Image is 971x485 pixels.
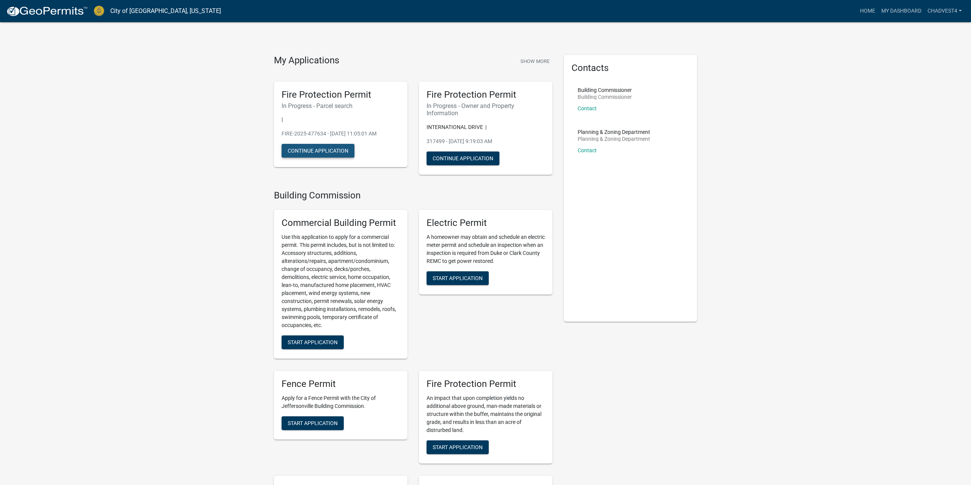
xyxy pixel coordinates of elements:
h6: In Progress - Parcel search [282,102,400,110]
h4: Building Commission [274,190,552,201]
button: Start Application [427,271,489,285]
button: Continue Application [282,144,354,158]
p: INTERNATIONAL DRIVE | [427,123,545,131]
a: City of [GEOGRAPHIC_DATA], [US_STATE] [110,5,221,18]
p: Planning & Zoning Department [578,136,650,142]
a: Contact [578,105,597,111]
p: A homeowner may obtain and schedule an electric meter permit and schedule an inspection when an i... [427,233,545,265]
button: Start Application [282,335,344,349]
p: Planning & Zoning Department [578,129,650,135]
p: | [282,116,400,124]
h6: In Progress - Owner and Property Information [427,102,545,117]
h5: Contacts [572,63,690,74]
p: FIRE-2025-477634 - [DATE] 11:05:01 AM [282,130,400,138]
h5: Fire Protection Permit [427,379,545,390]
h5: Fire Protection Permit [282,89,400,100]
button: Start Application [427,440,489,454]
h5: Fire Protection Permit [427,89,545,100]
img: City of Jeffersonville, Indiana [94,6,104,16]
span: Start Application [288,420,338,426]
button: Show More [517,55,552,68]
span: Start Application [433,275,483,281]
a: chadvest4 [924,4,965,18]
button: Continue Application [427,151,499,165]
p: Use this application to apply for a commercial permit. This permit includes, but is not limited t... [282,233,400,329]
p: Building Commissioner [578,87,632,93]
h4: My Applications [274,55,339,66]
h5: Commercial Building Permit [282,218,400,229]
a: Contact [578,147,597,153]
p: An impact that upon completion yields no additional above ground, man-made materials or structure... [427,394,545,434]
a: My Dashboard [878,4,924,18]
p: 317499 - [DATE] 9:19:03 AM [427,137,545,145]
button: Start Application [282,416,344,430]
h5: Electric Permit [427,218,545,229]
a: Home [857,4,878,18]
span: Start Application [288,339,338,345]
span: Start Application [433,444,483,450]
p: Apply for a Fence Permit with the City of Jeffersonville Building Commission. [282,394,400,410]
h5: Fence Permit [282,379,400,390]
p: Building Commissioner [578,94,632,100]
